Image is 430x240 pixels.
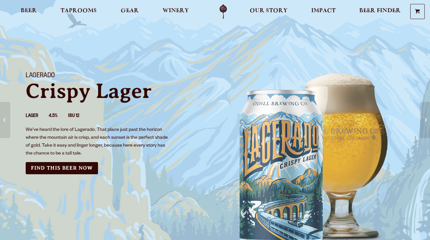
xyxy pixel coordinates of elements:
[26,126,171,158] p: We’ve heard the lore of Lagerado. That place just past the horizon where the mountain air is cris...
[355,4,405,19] a: Beer Finder
[26,72,207,81] h1: Lagerado
[158,4,193,19] a: Winery
[359,8,401,13] span: Beer Finder
[311,8,336,13] span: Impact
[26,162,98,174] a: Find this Beer Now
[26,81,207,102] p: Crispy Lager
[307,4,340,19] a: Impact
[245,4,292,19] a: Our Story
[56,4,101,19] a: Taprooms
[211,4,236,19] a: Odell Home
[163,8,189,13] span: Winery
[16,4,41,19] a: Beer
[21,8,37,13] span: Beer
[61,8,97,13] span: Taprooms
[116,4,143,19] a: Gear
[121,8,139,13] span: Gear
[68,112,90,121] li: IBU 12
[26,112,49,121] li: Lager
[49,112,68,121] li: 4.5%
[250,8,288,13] span: Our Story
